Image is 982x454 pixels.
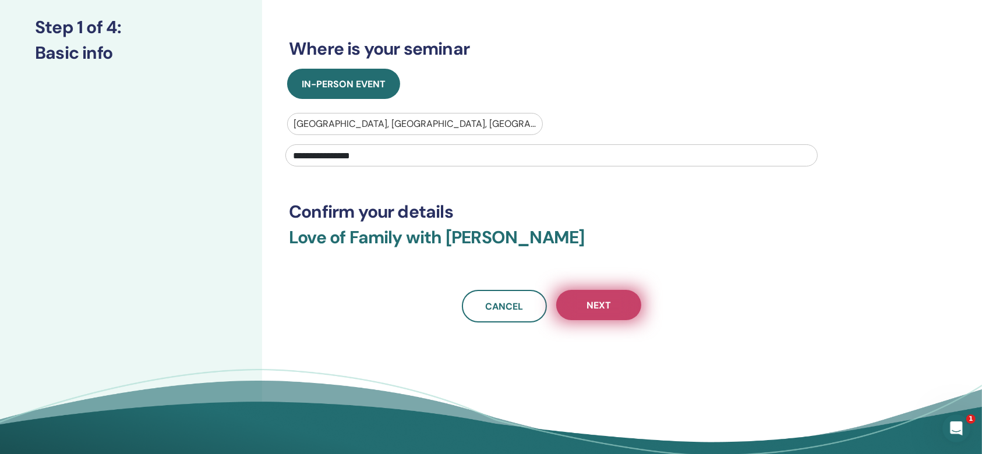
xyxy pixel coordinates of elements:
h3: Confirm your details [289,201,814,222]
button: In-Person Event [287,69,400,99]
h3: Basic info [35,42,227,63]
span: Next [587,299,611,311]
a: Cancel [462,290,547,322]
h3: Step 1 of 4 : [35,17,227,38]
h3: Where is your seminar [289,38,814,59]
span: 1 [966,414,976,424]
button: Next [556,290,641,320]
span: In-Person Event [302,78,386,90]
span: Cancel [485,300,523,313]
h3: Love of Family with [PERSON_NAME] [289,227,814,262]
iframe: Intercom live chat [942,414,970,442]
